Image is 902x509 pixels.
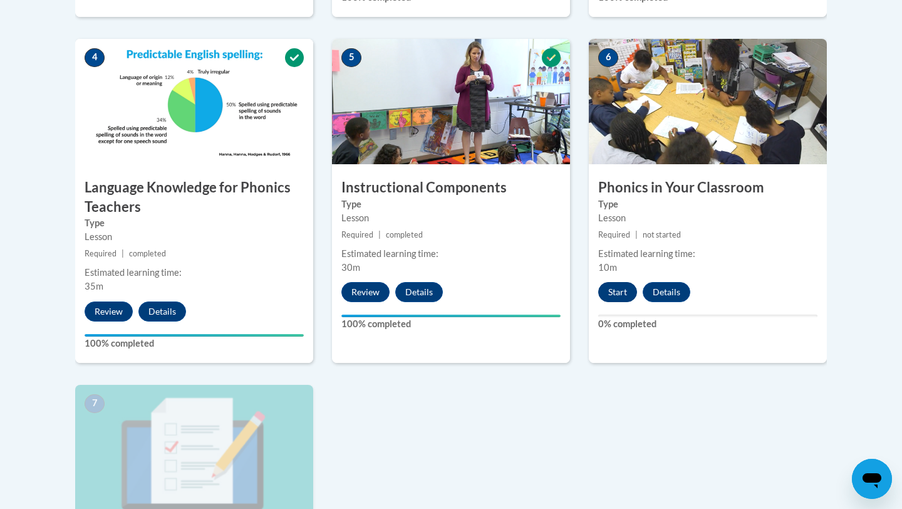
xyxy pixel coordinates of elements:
[341,315,561,317] div: Your progress
[643,230,681,239] span: not started
[589,178,827,197] h3: Phonics in Your Classroom
[85,394,105,413] span: 7
[75,39,313,164] img: Course Image
[852,459,892,499] iframe: Button to launch messaging window
[332,39,570,164] img: Course Image
[85,302,133,322] button: Review
[138,302,186,322] button: Details
[386,230,423,239] span: completed
[341,211,561,225] div: Lesson
[598,48,618,67] span: 6
[85,249,117,258] span: Required
[395,282,443,302] button: Details
[341,247,561,261] div: Estimated learning time:
[85,216,304,230] label: Type
[85,266,304,280] div: Estimated learning time:
[598,317,817,331] label: 0% completed
[378,230,381,239] span: |
[75,178,313,217] h3: Language Knowledge for Phonics Teachers
[332,178,570,197] h3: Instructional Components
[598,211,817,225] div: Lesson
[635,230,638,239] span: |
[598,197,817,211] label: Type
[85,48,105,67] span: 4
[341,317,561,331] label: 100% completed
[598,282,637,302] button: Start
[341,197,561,211] label: Type
[85,337,304,350] label: 100% completed
[341,48,361,67] span: 5
[589,39,827,164] img: Course Image
[598,230,630,239] span: Required
[85,281,103,291] span: 35m
[341,262,360,273] span: 30m
[129,249,166,258] span: completed
[598,262,617,273] span: 10m
[643,282,690,302] button: Details
[598,247,817,261] div: Estimated learning time:
[122,249,124,258] span: |
[85,334,304,337] div: Your progress
[341,282,390,302] button: Review
[85,230,304,244] div: Lesson
[341,230,373,239] span: Required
